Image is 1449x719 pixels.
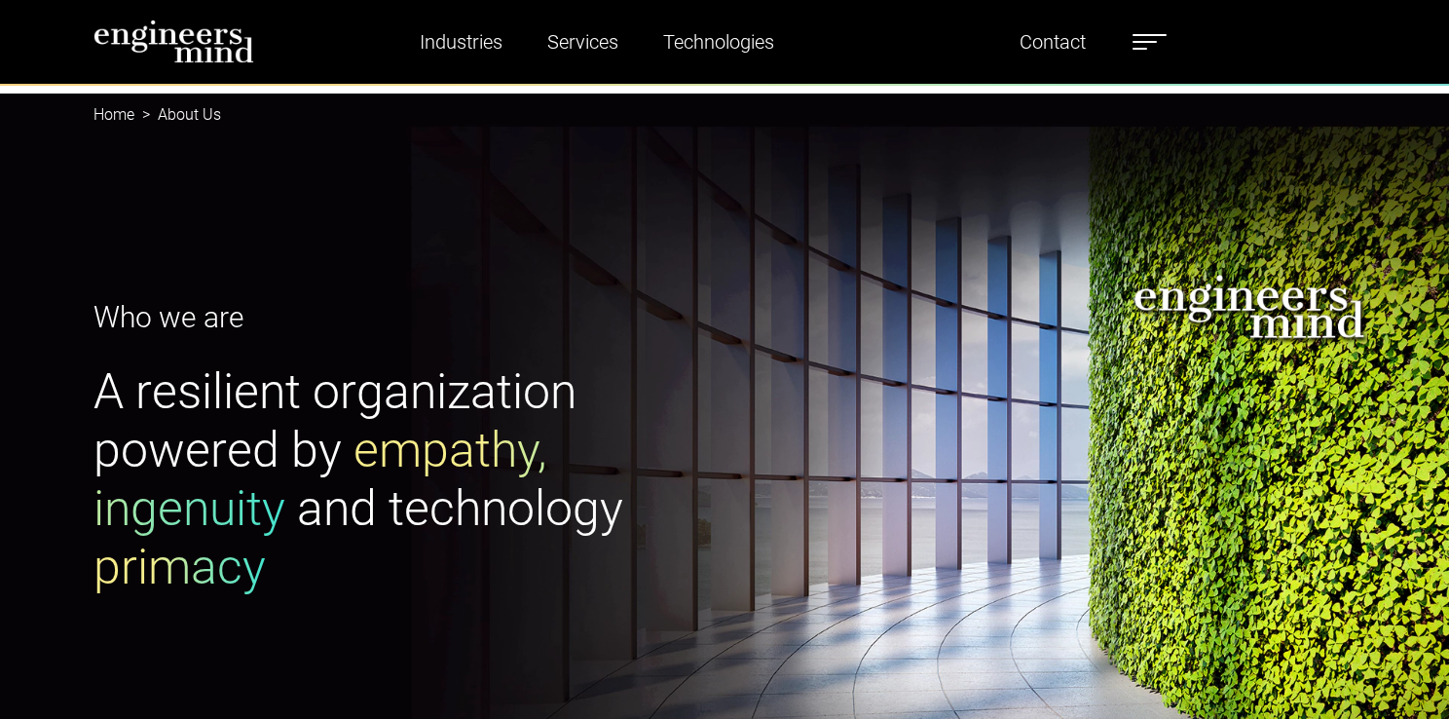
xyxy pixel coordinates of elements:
[93,422,547,537] span: empathy, ingenuity
[539,19,626,64] a: Services
[1012,19,1094,64] a: Contact
[93,295,713,339] p: Who we are
[93,539,266,595] span: primacy
[93,94,1356,136] nav: breadcrumb
[412,19,510,64] a: Industries
[655,19,782,64] a: Technologies
[93,19,254,63] img: logo
[134,103,221,127] li: About Us
[93,362,713,596] h1: A resilient organization powered by and technology
[93,105,134,124] a: Home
